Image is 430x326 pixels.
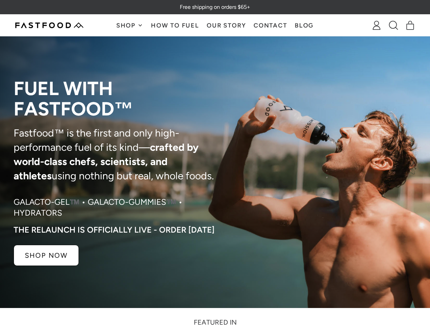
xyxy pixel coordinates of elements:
a: Blog [291,15,318,36]
p: The RELAUNCH IS OFFICIALLY LIVE - ORDER [DATE] [14,225,214,235]
strong: crafted by world-class chefs, scientists, and athletes [14,141,199,182]
a: Our Story [203,15,250,36]
a: Contact [250,15,291,36]
p: Fuel with Fastfood™ [14,78,228,119]
p: Galacto-Gel™️ • Galacto-Gummies™️ • Hydrators [14,197,228,218]
p: Fastfood™ is the first and only high-performance fuel of its kind— using nothing but real, whole ... [14,126,228,183]
button: Shop [112,15,147,36]
img: Fastfood [15,22,83,28]
p: SHOP NOW [25,252,68,259]
a: How To Fuel [147,15,203,36]
a: SHOP NOW [14,245,79,266]
span: Shop [116,22,137,29]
